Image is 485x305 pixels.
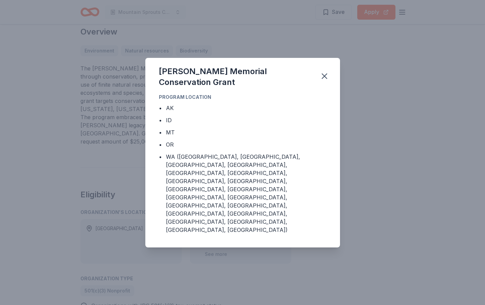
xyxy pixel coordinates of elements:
[159,140,162,149] div: •
[159,66,312,88] div: [PERSON_NAME] Memorial Conservation Grant
[166,128,175,136] div: MT
[159,128,162,136] div: •
[159,93,326,101] div: Program Location
[166,153,326,234] div: WA ([GEOGRAPHIC_DATA], [GEOGRAPHIC_DATA], [GEOGRAPHIC_DATA], [GEOGRAPHIC_DATA], [GEOGRAPHIC_DATA]...
[159,104,162,112] div: •
[159,116,162,124] div: •
[159,153,162,161] div: •
[166,140,174,149] div: OR
[166,104,174,112] div: AK
[166,116,172,124] div: ID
